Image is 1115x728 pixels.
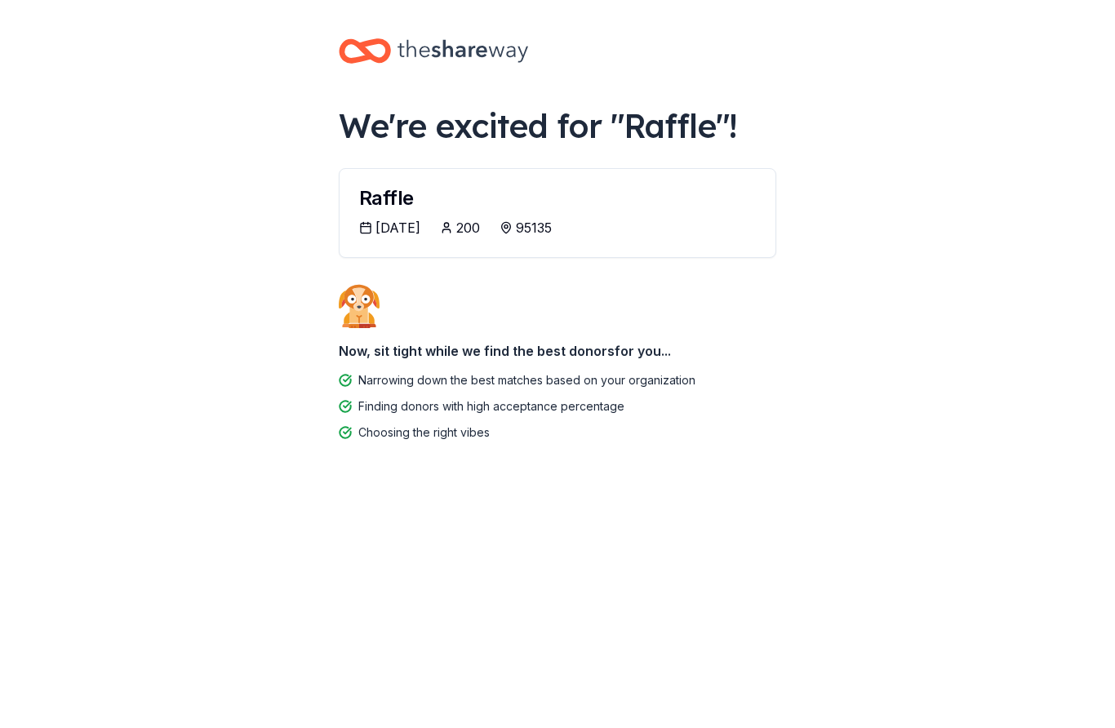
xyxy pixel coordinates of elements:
div: [DATE] [375,219,420,238]
img: Dog waiting patiently [339,285,380,329]
div: Narrowing down the best matches based on your organization [358,371,695,391]
div: Choosing the right vibes [358,424,490,443]
div: Raffle [359,189,756,209]
div: 95135 [516,219,552,238]
div: 200 [456,219,480,238]
div: We're excited for " Raffle "! [339,104,776,149]
div: Finding donors with high acceptance percentage [358,397,624,417]
div: Now, sit tight while we find the best donors for you... [339,335,776,368]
